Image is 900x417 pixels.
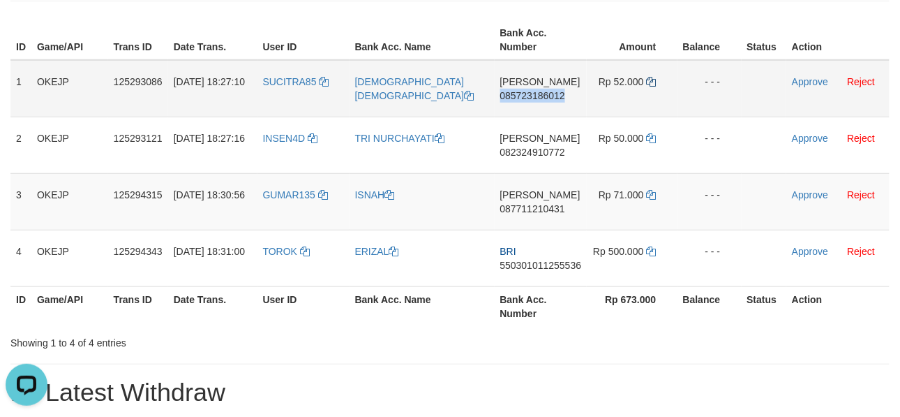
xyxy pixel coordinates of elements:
[263,133,306,144] span: INSEN4D
[792,133,828,144] a: Approve
[742,20,787,60] th: Status
[587,20,677,60] th: Amount
[587,286,677,326] th: Rp 673.000
[495,286,587,326] th: Bank Acc. Number
[355,133,444,144] a: TRI NURCHAYATI
[647,133,657,144] a: Copy 50000 to clipboard
[168,20,257,60] th: Date Trans.
[31,60,108,117] td: OKEJP
[848,133,876,144] a: Reject
[10,20,31,60] th: ID
[31,20,108,60] th: Game/API
[174,246,245,257] span: [DATE] 18:31:00
[792,76,828,87] a: Approve
[647,76,657,87] a: Copy 52000 to clipboard
[350,286,495,326] th: Bank Acc. Name
[10,330,365,350] div: Showing 1 to 4 of 4 entries
[350,20,495,60] th: Bank Acc. Name
[677,117,742,173] td: - - -
[677,173,742,230] td: - - -
[114,133,163,144] span: 125293121
[263,246,298,257] span: TOROK
[10,173,31,230] td: 3
[31,230,108,286] td: OKEJP
[31,173,108,230] td: OKEJP
[677,20,742,60] th: Balance
[108,20,168,60] th: Trans ID
[31,286,108,326] th: Game/API
[10,286,31,326] th: ID
[263,189,315,200] span: GUMAR135
[500,133,580,144] span: [PERSON_NAME]
[677,286,742,326] th: Balance
[786,286,890,326] th: Action
[10,230,31,286] td: 4
[647,246,657,257] a: Copy 500000 to clipboard
[174,133,245,144] span: [DATE] 18:27:16
[500,147,565,158] span: Copy 082324910772 to clipboard
[263,246,310,257] a: TOROK
[495,20,587,60] th: Bank Acc. Number
[263,76,329,87] a: SUCITRA85
[168,286,257,326] th: Date Trans.
[174,76,245,87] span: [DATE] 18:27:10
[500,203,565,214] span: Copy 087711210431 to clipboard
[500,189,580,200] span: [PERSON_NAME]
[848,76,876,87] a: Reject
[786,20,890,60] th: Action
[355,189,395,200] a: ISNAH
[108,286,168,326] th: Trans ID
[593,246,643,257] span: Rp 500.000
[848,189,876,200] a: Reject
[114,76,163,87] span: 125293086
[677,230,742,286] td: - - -
[257,286,350,326] th: User ID
[263,76,317,87] span: SUCITRA85
[114,246,163,257] span: 125294343
[599,76,644,87] span: Rp 52.000
[114,189,163,200] span: 125294315
[31,117,108,173] td: OKEJP
[500,260,582,271] span: Copy 550301011255536 to clipboard
[677,60,742,117] td: - - -
[257,20,350,60] th: User ID
[355,76,474,101] a: [DEMOGRAPHIC_DATA] [DEMOGRAPHIC_DATA]
[174,189,245,200] span: [DATE] 18:30:56
[599,133,644,144] span: Rp 50.000
[263,133,318,144] a: INSEN4D
[792,189,828,200] a: Approve
[742,286,787,326] th: Status
[263,189,328,200] a: GUMAR135
[10,117,31,173] td: 2
[647,189,657,200] a: Copy 71000 to clipboard
[500,246,516,257] span: BRI
[599,189,644,200] span: Rp 71.000
[500,90,565,101] span: Copy 085723186012 to clipboard
[10,379,890,407] h1: 15 Latest Withdraw
[10,60,31,117] td: 1
[792,246,828,257] a: Approve
[355,246,399,257] a: ERIZAL
[500,76,580,87] span: [PERSON_NAME]
[848,246,876,257] a: Reject
[6,6,47,47] button: Open LiveChat chat widget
